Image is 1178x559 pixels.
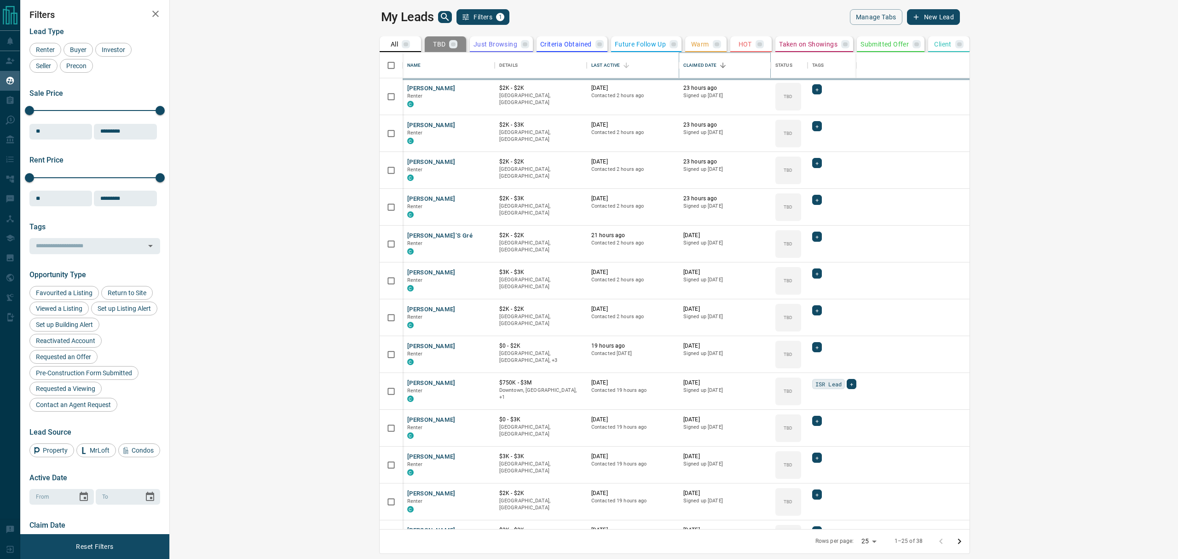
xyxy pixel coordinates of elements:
[784,498,792,505] p: TBD
[407,138,414,144] div: condos.ca
[812,121,822,131] div: +
[499,379,582,387] p: $750K - $3M
[407,130,423,136] span: Renter
[75,488,93,506] button: Choose date
[438,11,452,23] button: search button
[683,387,766,394] p: Signed up [DATE]
[812,489,822,500] div: +
[29,156,64,164] span: Rent Price
[29,521,65,530] span: Claim Date
[591,489,674,497] p: [DATE]
[499,342,582,350] p: $0 - $2K
[858,535,880,548] div: 25
[784,167,792,174] p: TBD
[591,276,674,284] p: Contacted 2 hours ago
[91,302,157,315] div: Set up Listing Alert
[499,121,582,129] p: $2K - $3K
[499,195,582,203] p: $2K - $3K
[499,84,582,92] p: $2K - $2K
[29,59,58,73] div: Seller
[591,158,674,166] p: [DATE]
[540,41,592,47] p: Criteria Obtained
[815,416,819,425] span: +
[499,424,582,438] p: [GEOGRAPHIC_DATA], [GEOGRAPHIC_DATA]
[775,52,792,78] div: Status
[499,526,582,534] p: $3K - $3K
[407,379,456,388] button: [PERSON_NAME]
[33,369,135,377] span: Pre-Construction Form Submitted
[499,166,582,180] p: [GEOGRAPHIC_DATA], [GEOGRAPHIC_DATA]
[683,460,766,468] p: Signed up [DATE]
[33,289,96,297] span: Favourited a Listing
[29,428,71,437] span: Lead Source
[850,379,853,389] span: +
[407,498,423,504] span: Renter
[407,204,423,210] span: Renter
[33,321,96,328] span: Set up Building Alert
[815,379,842,389] span: ISR Lead
[591,453,674,460] p: [DATE]
[407,322,414,328] div: condos.ca
[784,388,792,395] p: TBD
[860,41,909,47] p: Submitted Offer
[812,526,822,536] div: +
[33,337,98,344] span: Reactivated Account
[907,9,960,25] button: New Lead
[591,305,674,313] p: [DATE]
[407,388,423,394] span: Renter
[591,379,674,387] p: [DATE]
[128,447,157,454] span: Condos
[407,277,423,283] span: Renter
[587,52,679,78] div: Last Active
[683,276,766,284] p: Signed up [DATE]
[499,203,582,217] p: [GEOGRAPHIC_DATA], [GEOGRAPHIC_DATA]
[407,305,456,314] button: [PERSON_NAME]
[815,343,819,352] span: +
[407,396,414,402] div: condos.ca
[779,41,837,47] p: Taken on Showings
[407,425,423,431] span: Renter
[407,195,456,204] button: [PERSON_NAME]
[679,52,771,78] div: Claimed Date
[784,461,792,468] p: TBD
[812,342,822,352] div: +
[812,268,822,279] div: +
[499,313,582,327] p: [GEOGRAPHIC_DATA], [GEOGRAPHIC_DATA]
[407,93,423,99] span: Renter
[499,453,582,460] p: $3K - $3K
[76,443,116,457] div: MrLoft
[683,195,766,203] p: 23 hours ago
[683,424,766,431] p: Signed up [DATE]
[407,158,456,167] button: [PERSON_NAME]
[683,232,766,239] p: [DATE]
[784,240,792,247] p: TBD
[499,497,582,512] p: [GEOGRAPHIC_DATA], [GEOGRAPHIC_DATA]
[716,59,729,72] button: Sort
[63,62,90,70] span: Precon
[934,41,951,47] p: Client
[29,382,102,396] div: Requested a Viewing
[784,425,792,431] p: TBD
[407,248,414,255] div: condos.ca
[683,342,766,350] p: [DATE]
[407,526,456,535] button: [PERSON_NAME]
[499,129,582,143] p: [GEOGRAPHIC_DATA], [GEOGRAPHIC_DATA]
[499,460,582,475] p: [GEOGRAPHIC_DATA], [GEOGRAPHIC_DATA]
[407,285,414,291] div: condos.ca
[591,84,674,92] p: [DATE]
[683,526,766,534] p: [DATE]
[391,41,398,47] p: All
[784,93,792,100] p: TBD
[812,453,822,463] div: +
[29,302,89,315] div: Viewed a Listing
[815,85,819,94] span: +
[591,121,674,129] p: [DATE]
[591,526,674,534] p: [DATE]
[407,52,421,78] div: Name
[101,286,153,300] div: Return to Site
[784,314,792,321] p: TBD
[591,416,674,424] p: [DATE]
[29,350,98,364] div: Requested an Offer
[499,276,582,291] p: [GEOGRAPHIC_DATA], [GEOGRAPHIC_DATA]
[683,453,766,460] p: [DATE]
